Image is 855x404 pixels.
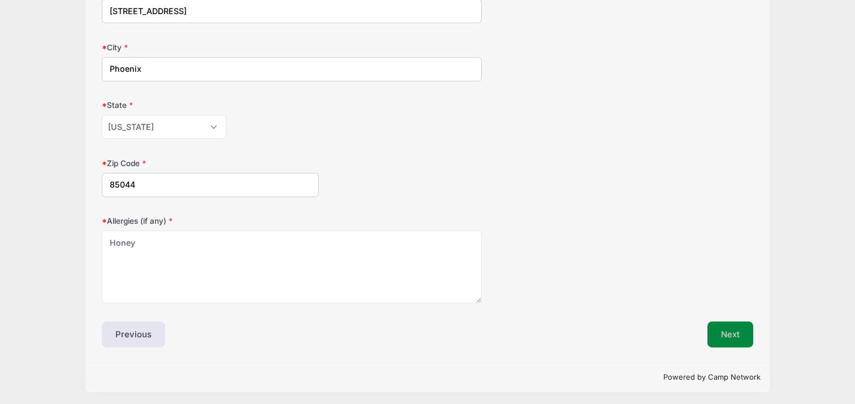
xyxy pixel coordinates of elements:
p: Powered by Camp Network [94,372,761,383]
textarea: Honey [102,231,482,303]
label: State [102,99,319,111]
label: City [102,42,319,53]
input: xxxxx [102,173,319,197]
label: Zip Code [102,158,319,169]
button: Previous [102,322,165,347]
label: Allergies (if any) [102,215,319,227]
button: Next [707,322,753,347]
